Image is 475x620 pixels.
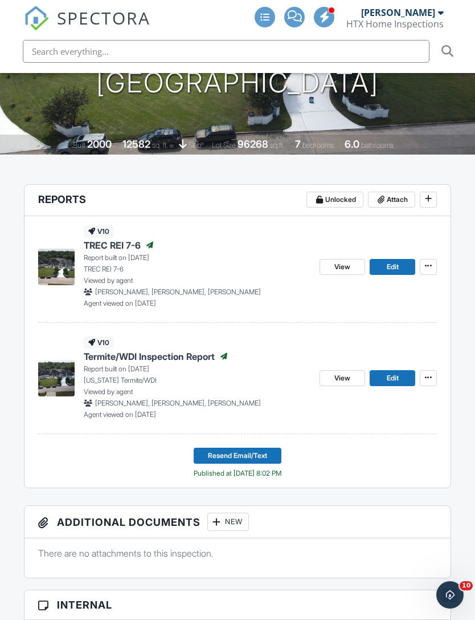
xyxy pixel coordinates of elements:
span: sq.ft. [270,141,284,149]
div: HTX Home Inspections [346,18,444,30]
span: 10 [460,581,473,590]
span: Lot Size [212,141,236,149]
div: [PERSON_NAME] [361,7,435,18]
span: SPECTORA [57,6,150,30]
span: slab [189,141,201,149]
img: The Best Home Inspection Software - Spectora [24,6,49,31]
h3: Additional Documents [24,506,451,538]
span: sq. ft. [152,141,168,149]
span: bathrooms [361,141,394,149]
h3: Internal [24,590,451,620]
h1: 1907 [PERSON_NAME] [GEOGRAPHIC_DATA] [91,38,384,98]
input: Search everything... [23,40,429,63]
div: 6.0 [345,138,359,150]
span: bedrooms [302,141,334,149]
a: SPECTORA [24,15,150,39]
iframe: Intercom live chat [436,581,464,609]
div: New [207,513,249,531]
span: Built [73,141,85,149]
p: There are no attachments to this inspection. [38,547,437,560]
div: 12582 [122,138,150,150]
div: 96268 [237,138,268,150]
div: 7 [295,138,301,150]
div: 2000 [87,138,112,150]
